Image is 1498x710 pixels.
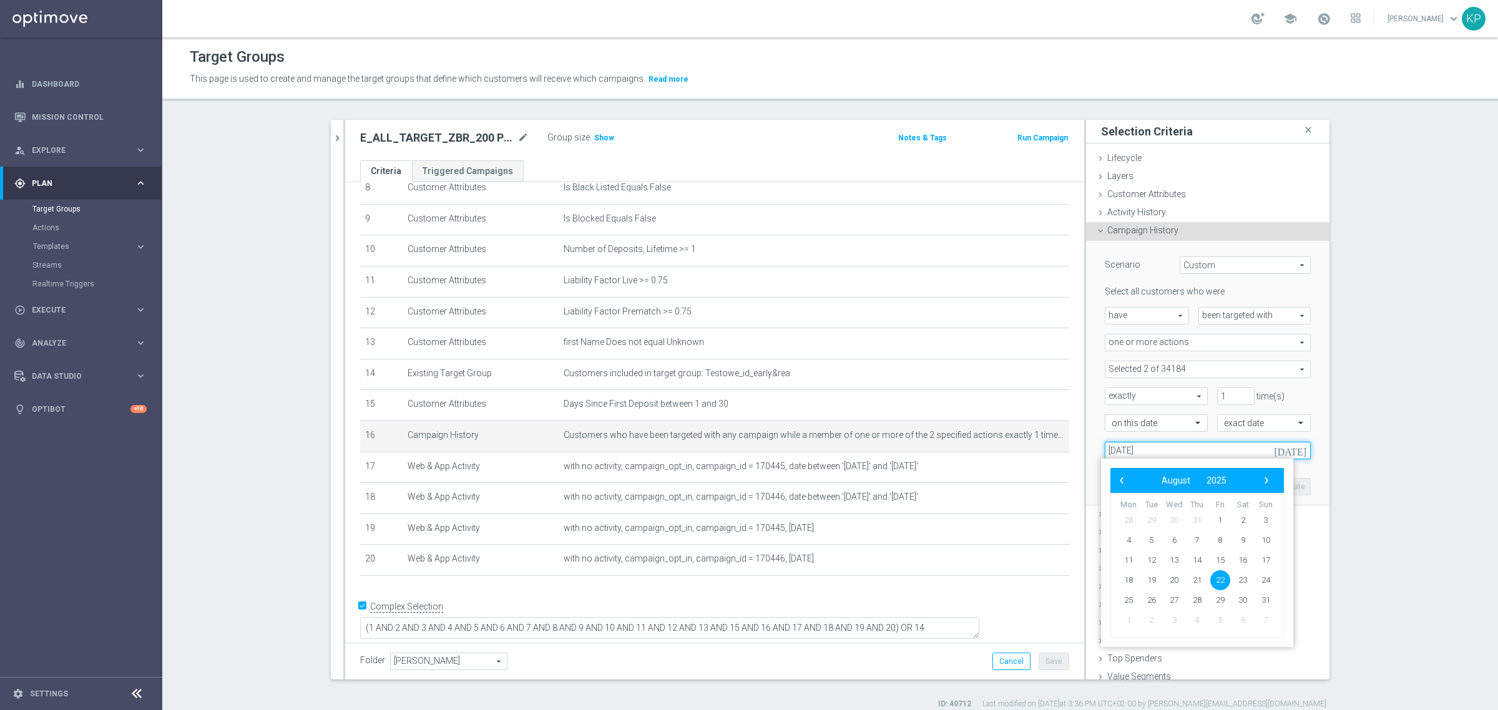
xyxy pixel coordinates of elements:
[32,392,130,426] a: Optibot
[32,147,135,154] span: Explore
[403,483,559,514] td: Web & App Activity
[30,690,68,698] a: Settings
[14,178,135,189] div: Plan
[1233,610,1253,630] span: 6
[1256,550,1276,570] span: 17
[360,421,403,452] td: 16
[1164,570,1184,590] span: 20
[1164,530,1184,550] span: 6
[1256,610,1276,630] span: 7
[564,461,918,472] span: with no activity, campaign_opt_in, campaign_id = 170445, date between '[DATE]' and '[DATE]'
[1105,260,1140,270] lable: Scenario
[1105,442,1311,459] input: Select date
[403,421,559,452] td: Campaign History
[1142,570,1162,590] span: 19
[897,131,948,145] button: Notes & Tags
[1231,500,1255,510] th: weekday
[564,213,656,224] span: Is Blocked Equals False
[1233,510,1253,530] span: 2
[1210,530,1230,550] span: 8
[517,130,529,145] i: mode_edit
[1114,472,1130,489] button: ‹
[1233,550,1253,570] span: 16
[1162,475,1190,485] span: August
[32,100,147,134] a: Mission Control
[1107,225,1178,235] span: Campaign History
[403,328,559,359] td: Customer Attributes
[14,100,147,134] div: Mission Control
[14,404,147,414] button: lightbulb Optibot +10
[135,337,147,349] i: keyboard_arrow_right
[564,553,814,564] span: with no activity, campaign_opt_in, campaign_id = 170446, [DATE]
[1256,510,1276,530] span: 3
[360,452,403,483] td: 17
[1256,391,1285,401] span: time(s)
[564,492,918,502] span: with no activity, campaign_opt_in, campaign_id = 170446, date between '[DATE]' and '[DATE]'
[1210,510,1230,530] span: 1
[1164,590,1184,610] span: 27
[130,405,147,413] div: +10
[1142,550,1162,570] span: 12
[938,699,971,709] label: ID: 40712
[14,178,26,189] i: gps_fixed
[32,241,147,251] div: Templates keyboard_arrow_right
[1107,671,1171,681] span: Value Segments
[14,112,147,122] button: Mission Control
[1164,550,1184,570] span: 13
[14,145,147,155] button: person_search Explore keyboard_arrow_right
[1164,510,1184,530] span: 30
[14,404,26,415] i: lightbulb
[190,74,645,84] span: This page is used to create and manage the target groups that define which customers will receive...
[992,653,1030,670] button: Cancel
[14,305,147,315] button: play_circle_outline Execute keyboard_arrow_right
[1283,12,1297,26] span: school
[33,243,135,250] div: Templates
[403,266,559,297] td: Customer Attributes
[1256,570,1276,590] span: 24
[360,173,403,205] td: 8
[14,338,147,348] button: track_changes Analyze keyboard_arrow_right
[564,182,671,193] span: Is Black Listed Equals False
[1153,472,1198,489] button: August
[14,67,147,100] div: Dashboard
[647,72,690,86] button: Read more
[1187,570,1207,590] span: 21
[1119,610,1138,630] span: 1
[370,601,443,613] label: Complex Selection
[32,180,135,187] span: Plan
[1119,590,1138,610] span: 25
[360,390,403,421] td: 15
[1210,550,1230,570] span: 15
[360,545,403,576] td: 20
[14,371,135,382] div: Data Studio
[1119,530,1138,550] span: 4
[590,132,592,143] label: :
[564,244,696,255] span: Number of Deposits, Lifetime >= 1
[1107,653,1162,663] span: Top Spenders
[135,370,147,382] i: keyboard_arrow_right
[1016,131,1069,145] button: Run Campaign
[1233,590,1253,610] span: 30
[403,235,559,266] td: Customer Attributes
[32,200,161,218] div: Target Groups
[594,134,614,142] span: Show
[360,483,403,514] td: 18
[1119,570,1138,590] span: 18
[32,279,130,289] a: Realtime Triggers
[190,48,285,66] h1: Target Groups
[1140,500,1163,510] th: weekday
[1254,500,1277,510] th: weekday
[564,523,814,533] span: with no activity, campaign_opt_in, campaign_id = 170445, [DATE]
[32,260,130,270] a: Streams
[403,173,559,205] td: Customer Attributes
[14,392,147,426] div: Optibot
[1187,610,1207,630] span: 4
[547,132,590,143] label: Group size
[360,297,403,328] td: 12
[1142,510,1162,530] span: 29
[360,204,403,235] td: 9
[14,79,26,90] i: equalizer
[360,328,403,359] td: 13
